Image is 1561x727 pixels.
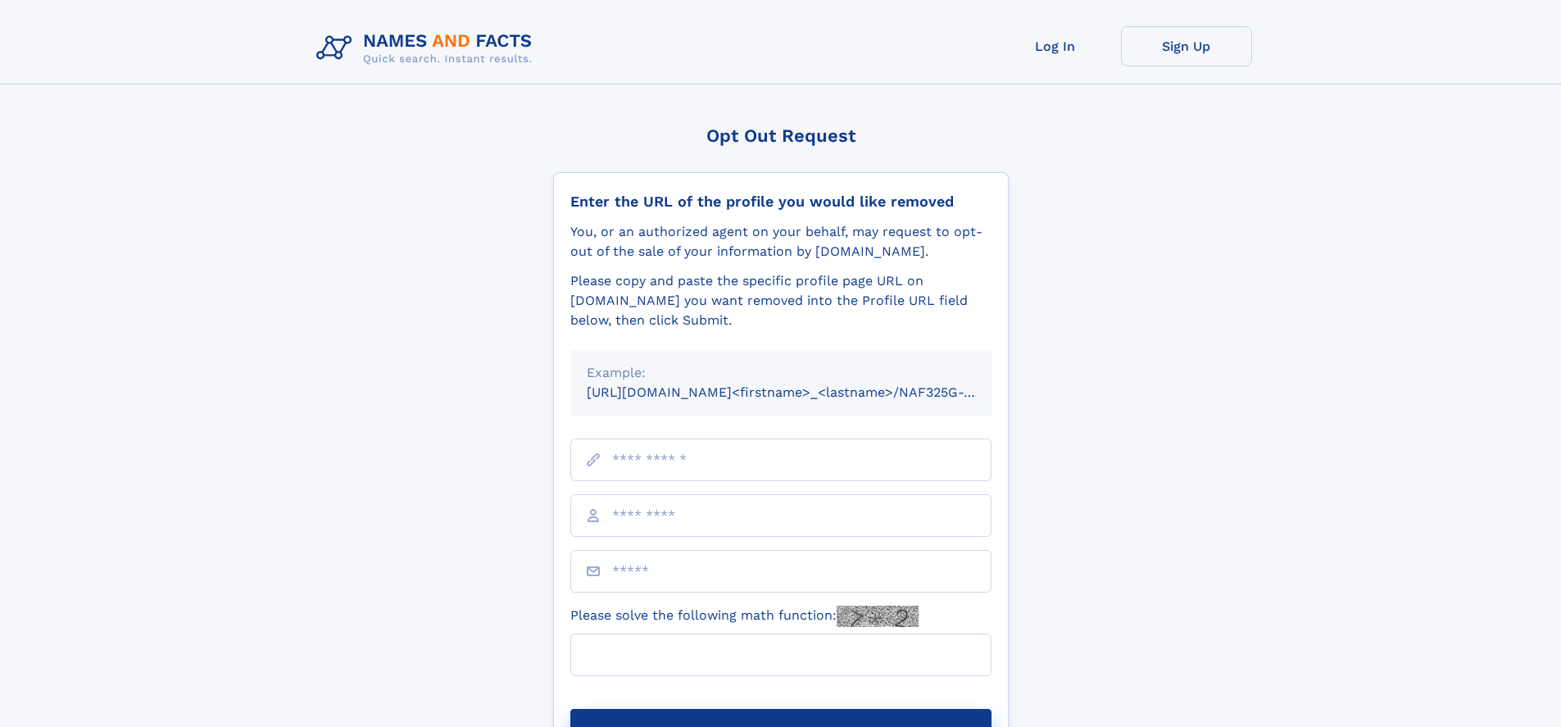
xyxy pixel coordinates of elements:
[570,222,992,261] div: You, or an authorized agent on your behalf, may request to opt-out of the sale of your informatio...
[570,271,992,330] div: Please copy and paste the specific profile page URL on [DOMAIN_NAME] you want removed into the Pr...
[310,26,546,70] img: Logo Names and Facts
[587,384,1023,400] small: [URL][DOMAIN_NAME]<firstname>_<lastname>/NAF325G-xxxxxxxx
[1121,26,1252,66] a: Sign Up
[587,363,975,383] div: Example:
[570,606,919,627] label: Please solve the following math function:
[990,26,1121,66] a: Log In
[570,193,992,211] div: Enter the URL of the profile you would like removed
[553,125,1009,146] div: Opt Out Request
